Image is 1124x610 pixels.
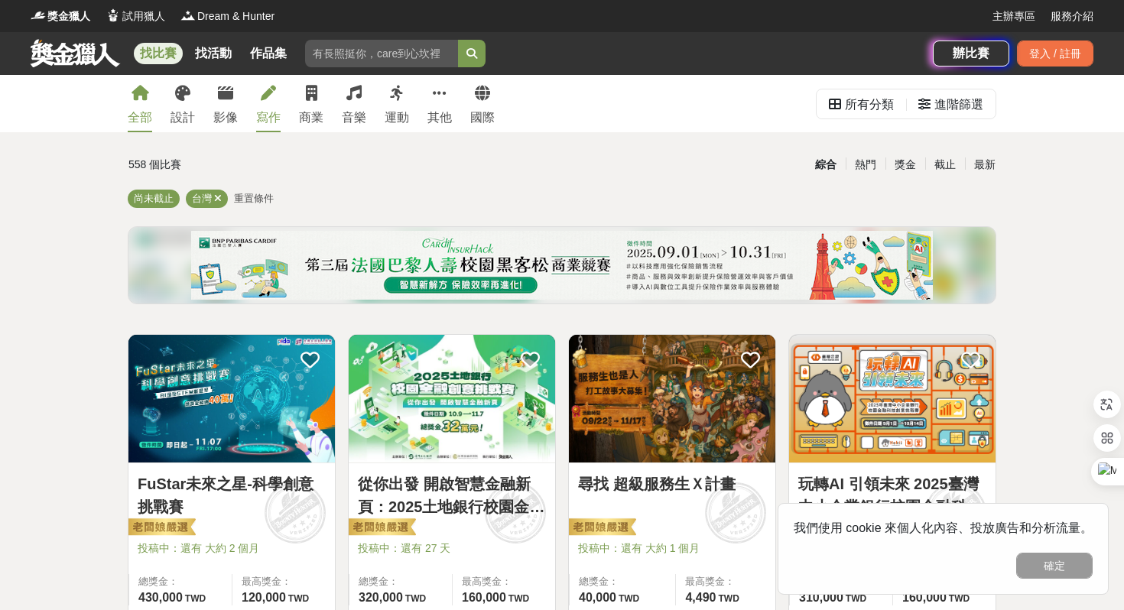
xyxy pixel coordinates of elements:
span: TWD [619,593,639,604]
div: 國際 [470,109,495,127]
span: 最高獎金： [462,574,546,589]
span: 投稿中：還有 大約 2 個月 [138,540,326,556]
div: 最新 [965,151,1005,178]
input: 有長照挺你，care到心坎裡！青春出手，拍出照顧 影音徵件活動 [305,40,458,67]
button: 確定 [1016,553,1093,579]
div: 進階篩選 [934,89,983,120]
span: 我們使用 cookie 來個人化內容、投放廣告和分析流量。 [794,521,1093,534]
a: 作品集 [244,43,293,64]
span: 最高獎金： [242,574,326,589]
a: 辦比賽 [933,41,1009,67]
span: TWD [719,593,739,604]
div: 登入 / 註冊 [1017,41,1093,67]
div: 寫作 [256,109,281,127]
a: Cover Image [789,335,996,463]
a: FuStar未來之星-科學創意挑戰賽 [138,472,326,518]
img: Cover Image [569,335,775,462]
img: 老闆娘嚴選 [346,518,416,539]
span: 投稿中：還有 大約 1 個月 [578,540,766,556]
a: 主辦專區 [992,8,1035,24]
span: TWD [508,593,529,604]
span: TWD [185,593,206,604]
img: Cover Image [789,335,996,462]
a: 從你出發 開啟智慧金融新頁：2025土地銀行校園金融創意挑戰賽 [358,472,546,518]
span: 尚未截止 [134,193,174,204]
a: 其他 [427,75,452,132]
a: LogoDream & Hunter [180,8,275,24]
a: Cover Image [349,335,555,463]
img: c5de0e1a-e514-4d63-bbd2-29f80b956702.png [191,231,933,300]
a: 國際 [470,75,495,132]
a: 尋找 超級服務生Ｘ計畫 [578,472,766,495]
img: Cover Image [128,335,335,462]
a: 找活動 [189,43,238,64]
div: 運動 [385,109,409,127]
span: 總獎金： [359,574,443,589]
img: Logo [106,8,121,23]
a: 設計 [171,75,195,132]
a: 商業 [299,75,323,132]
span: 120,000 [242,591,286,604]
span: 投稿中：還有 27 天 [358,540,546,556]
div: 綜合 [806,151,846,178]
a: 找比賽 [134,43,183,64]
img: Cover Image [349,335,555,462]
a: Cover Image [128,335,335,463]
a: 寫作 [256,75,281,132]
span: 320,000 [359,591,403,604]
div: 558 個比賽 [128,151,417,178]
a: 服務介紹 [1051,8,1093,24]
a: 運動 [385,75,409,132]
span: TWD [405,593,426,604]
div: 影像 [213,109,238,127]
span: 總獎金： [138,574,223,589]
div: 全部 [128,109,152,127]
img: 老闆娘嚴選 [566,518,636,539]
a: 玩轉AI 引領未來 2025臺灣中小企業銀行校園金融科技創意挑戰賽 [798,472,986,518]
div: 截止 [925,151,965,178]
span: Dream & Hunter [197,8,275,24]
span: 310,000 [799,591,843,604]
div: 熱門 [846,151,885,178]
span: 台灣 [192,193,212,204]
span: 試用獵人 [122,8,165,24]
a: 全部 [128,75,152,132]
div: 獎金 [885,151,925,178]
span: 160,000 [902,591,947,604]
div: 音樂 [342,109,366,127]
span: 4,490 [685,591,716,604]
span: TWD [288,593,309,604]
a: Logo獎金獵人 [31,8,90,24]
span: 160,000 [462,591,506,604]
span: 430,000 [138,591,183,604]
span: TWD [949,593,970,604]
div: 其他 [427,109,452,127]
div: 商業 [299,109,323,127]
img: Logo [180,8,196,23]
div: 所有分類 [845,89,894,120]
img: Logo [31,8,46,23]
span: 40,000 [579,591,616,604]
a: Cover Image [569,335,775,463]
img: 老闆娘嚴選 [125,518,196,539]
span: 重置條件 [234,193,274,204]
span: TWD [846,593,866,604]
span: 獎金獵人 [47,8,90,24]
a: 影像 [213,75,238,132]
div: 設計 [171,109,195,127]
a: Logo試用獵人 [106,8,165,24]
span: 總獎金： [579,574,666,589]
span: 最高獎金： [685,574,766,589]
a: 音樂 [342,75,366,132]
